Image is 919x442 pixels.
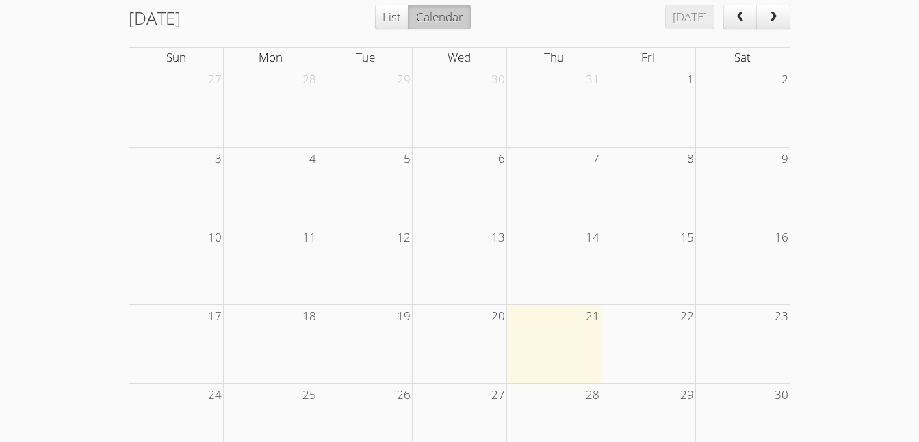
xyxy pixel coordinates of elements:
button: List [375,5,409,29]
span: 28 [301,68,318,91]
span: 7 [591,148,601,170]
span: 22 [679,305,695,328]
span: Sun [166,49,186,65]
span: 25 [301,384,318,406]
span: 29 [679,384,695,406]
span: 10 [207,226,223,249]
span: 9 [780,148,790,170]
span: 2 [780,68,790,91]
span: Thu [544,49,564,65]
span: 15 [679,226,695,249]
span: 21 [584,305,601,328]
span: 5 [402,148,412,170]
span: 23 [773,305,790,328]
button: Calendar [408,5,470,29]
span: 31 [584,68,601,91]
span: 17 [207,305,223,328]
span: 6 [497,148,506,170]
span: Sat [734,49,751,65]
span: 8 [686,148,695,170]
span: Tue [356,49,375,65]
span: 27 [490,384,506,406]
span: 28 [584,384,601,406]
span: Fri [641,49,655,65]
span: 26 [396,384,412,406]
span: 4 [308,148,318,170]
span: 11 [301,226,318,249]
span: 30 [490,68,506,91]
span: Wed [448,49,471,65]
span: 14 [584,226,601,249]
button: [DATE] [665,5,714,29]
span: 16 [773,226,790,249]
span: 3 [213,148,223,170]
span: 30 [773,384,790,406]
span: 29 [396,68,412,91]
span: 20 [490,305,506,328]
span: 1 [686,68,695,91]
span: 19 [396,305,412,328]
h2: [DATE] [129,5,181,31]
span: 18 [301,305,318,328]
button: next [756,5,790,29]
span: 12 [396,226,412,249]
button: prev [723,5,758,29]
span: 27 [207,68,223,91]
span: 13 [490,226,506,249]
span: Mon [259,49,283,65]
span: 24 [207,384,223,406]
